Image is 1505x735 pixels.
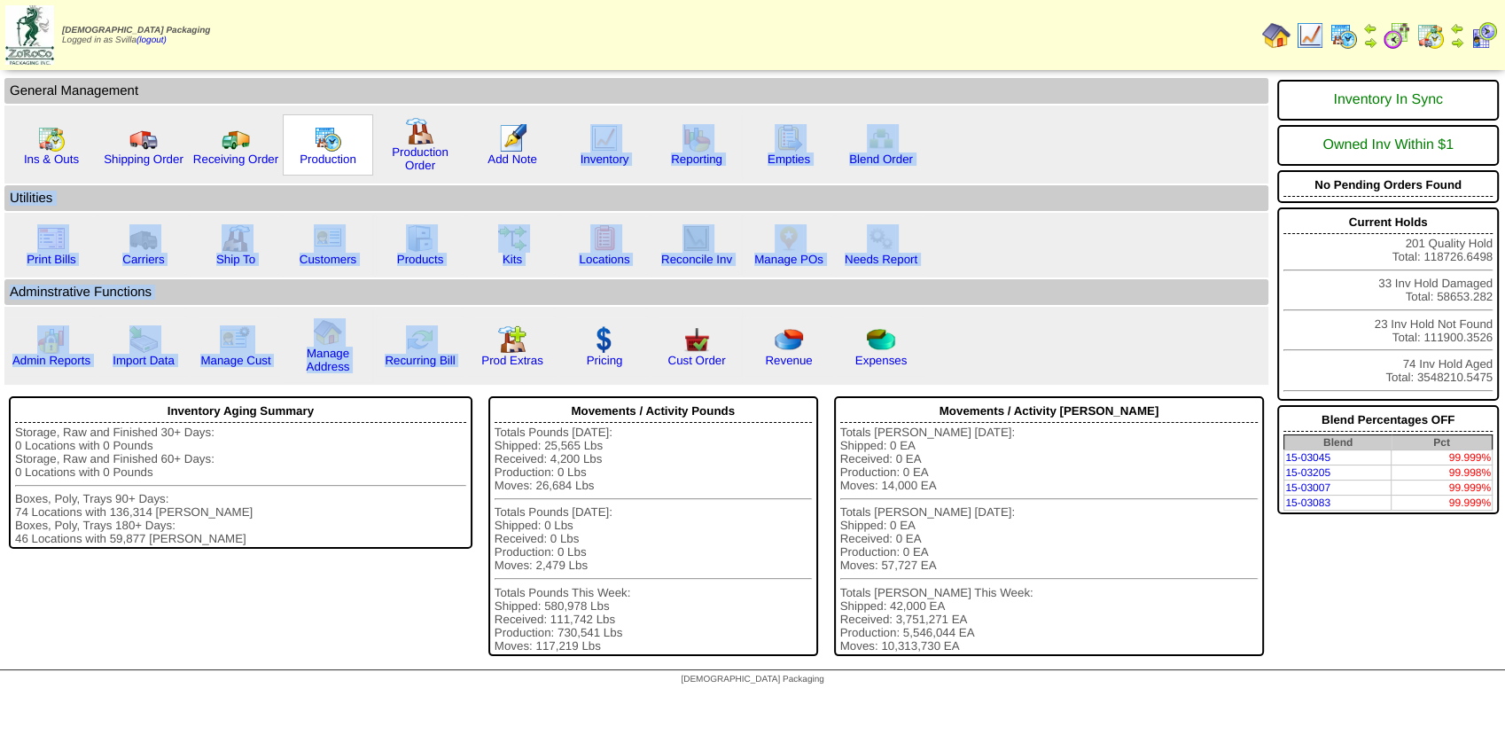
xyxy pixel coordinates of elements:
[37,124,66,152] img: calendarinout.gif
[15,426,466,545] div: Storage, Raw and Finished 30+ Days: 0 Locations with 0 Pounds Storage, Raw and Finished 60+ Days:...
[1450,35,1464,50] img: arrowright.gif
[406,117,434,145] img: factory.gif
[113,354,175,367] a: Import Data
[4,279,1268,305] td: Adminstrative Functions
[129,124,158,152] img: truck.gif
[385,354,455,367] a: Recurring Bill
[222,224,250,253] img: factory2.gif
[1392,435,1493,450] th: Pct
[129,224,158,253] img: truck3.gif
[307,347,350,373] a: Manage Address
[37,224,66,253] img: invoice2.gif
[15,400,466,423] div: Inventory Aging Summary
[104,152,183,166] a: Shipping Order
[1392,481,1493,496] td: 99.999%
[1285,466,1330,479] a: 15-03205
[129,325,158,354] img: import.gif
[587,354,623,367] a: Pricing
[775,124,803,152] img: workorder.gif
[392,145,448,172] a: Production Order
[775,224,803,253] img: po.png
[1277,207,1499,401] div: 201 Quality Hold Total: 118726.6498 33 Inv Hold Damaged Total: 58653.282 23 Inv Hold Not Found To...
[300,253,356,266] a: Customers
[495,426,812,653] div: Totals Pounds [DATE]: Shipped: 25,565 Lbs Received: 4,200 Lbs Production: 0 Lbs Moves: 26,684 Lbs...
[667,354,725,367] a: Cust Order
[1450,21,1464,35] img: arrowleft.gif
[498,124,526,152] img: orders.gif
[122,253,164,266] a: Carriers
[1392,465,1493,481] td: 99.998%
[1262,21,1291,50] img: home.gif
[1283,211,1493,234] div: Current Holds
[193,152,278,166] a: Receiving Order
[1470,21,1498,50] img: calendarcustomer.gif
[1392,496,1493,511] td: 99.999%
[682,124,711,152] img: graph.gif
[216,253,255,266] a: Ship To
[867,325,895,354] img: pie_chart2.png
[495,400,812,423] div: Movements / Activity Pounds
[840,426,1259,653] div: Totals [PERSON_NAME] [DATE]: Shipped: 0 EA Received: 0 EA Production: 0 EA Moves: 14,000 EA Total...
[1330,21,1358,50] img: calendarprod.gif
[406,224,434,253] img: cabinet.gif
[1392,450,1493,465] td: 99.999%
[314,318,342,347] img: home.gif
[62,26,210,35] span: [DEMOGRAPHIC_DATA] Packaging
[845,253,917,266] a: Needs Report
[579,253,629,266] a: Locations
[1285,481,1330,494] a: 15-03007
[498,325,526,354] img: prodextras.gif
[682,224,711,253] img: line_graph2.gif
[1283,129,1493,162] div: Owned Inv Within $1
[1283,83,1493,117] div: Inventory In Sync
[1283,409,1493,432] div: Blend Percentages OFF
[867,124,895,152] img: network.png
[1283,174,1493,197] div: No Pending Orders Found
[681,675,823,684] span: [DEMOGRAPHIC_DATA] Packaging
[1363,21,1377,35] img: arrowleft.gif
[498,224,526,253] img: workflow.gif
[855,354,908,367] a: Expenses
[481,354,543,367] a: Prod Extras
[27,253,76,266] a: Print Bills
[1285,497,1330,509] a: 15-03083
[768,152,810,166] a: Empties
[503,253,522,266] a: Kits
[590,124,619,152] img: line_graph.gif
[1383,21,1411,50] img: calendarblend.gif
[4,185,1268,211] td: Utilities
[4,78,1268,104] td: General Management
[590,325,619,354] img: dollar.gif
[222,124,250,152] img: truck2.gif
[1296,21,1324,50] img: line_graph.gif
[671,152,722,166] a: Reporting
[220,325,253,354] img: managecust.png
[1363,35,1377,50] img: arrowright.gif
[765,354,812,367] a: Revenue
[314,224,342,253] img: customers.gif
[754,253,823,266] a: Manage POs
[487,152,537,166] a: Add Note
[581,152,629,166] a: Inventory
[5,5,54,65] img: zoroco-logo-small.webp
[682,325,711,354] img: cust_order.png
[136,35,167,45] a: (logout)
[849,152,913,166] a: Blend Order
[62,26,210,45] span: Logged in as Svilla
[24,152,79,166] a: Ins & Outs
[397,253,444,266] a: Products
[661,253,732,266] a: Reconcile Inv
[1416,21,1445,50] img: calendarinout.gif
[867,224,895,253] img: workflow.png
[300,152,356,166] a: Production
[775,325,803,354] img: pie_chart.png
[1285,451,1330,464] a: 15-03045
[37,325,66,354] img: graph2.png
[840,400,1259,423] div: Movements / Activity [PERSON_NAME]
[314,124,342,152] img: calendarprod.gif
[1284,435,1392,450] th: Blend
[12,354,90,367] a: Admin Reports
[406,325,434,354] img: reconcile.gif
[590,224,619,253] img: locations.gif
[200,354,270,367] a: Manage Cust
